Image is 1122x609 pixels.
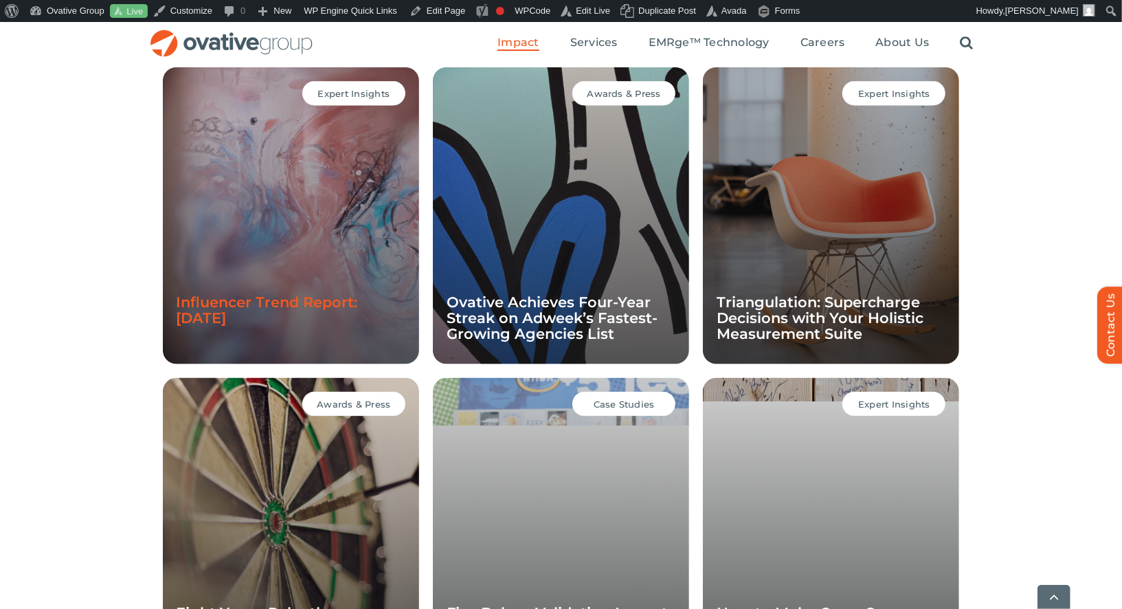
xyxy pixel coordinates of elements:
[1005,5,1079,16] span: [PERSON_NAME]
[800,36,845,49] span: Careers
[649,36,770,51] a: EMRge™ Technology
[110,4,148,19] a: Live
[497,21,973,65] nav: Menu
[570,36,618,51] a: Services
[496,7,504,15] div: Focus keyphrase not set
[717,294,923,342] a: Triangulation: Supercharge Decisions with Your Holistic Measurement Suite
[447,294,658,342] a: Ovative Achieves Four-Year Streak on Adweek’s Fastest-Growing Agencies List
[497,36,539,49] span: Impact
[649,36,770,49] span: EMRge™ Technology
[800,36,845,51] a: Careers
[875,36,929,51] a: About Us
[497,36,539,51] a: Impact
[875,36,929,49] span: About Us
[177,294,358,326] a: Influencer Trend Report: [DATE]
[149,28,314,41] a: OG_Full_horizontal_RGB
[570,36,618,49] span: Services
[960,36,973,51] a: Search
